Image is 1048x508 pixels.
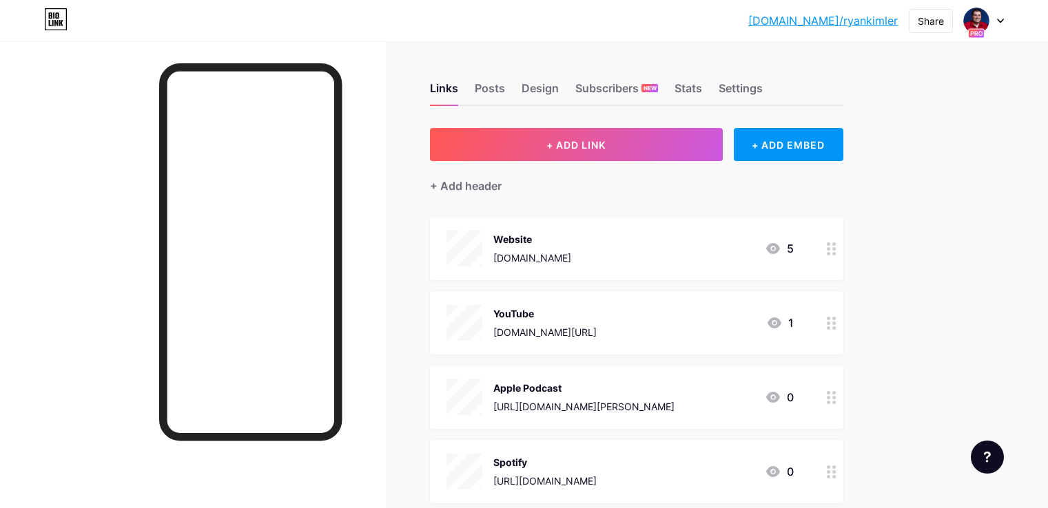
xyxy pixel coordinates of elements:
div: [DOMAIN_NAME][URL] [493,325,597,339]
div: Apple Podcast [493,381,675,395]
div: 0 [765,463,794,480]
div: Website [493,232,571,246]
div: Settings [719,80,763,105]
div: Share [918,14,944,28]
div: YouTube [493,306,597,321]
div: [URL][DOMAIN_NAME][PERSON_NAME] [493,399,675,414]
div: + ADD EMBED [734,128,843,161]
div: [DOMAIN_NAME] [493,251,571,265]
span: NEW [644,84,657,92]
div: [URL][DOMAIN_NAME] [493,474,597,488]
button: + ADD LINK [430,128,723,161]
div: Stats [675,80,702,105]
div: Links [430,80,458,105]
div: Subscribers [575,80,658,105]
div: 0 [765,389,794,405]
img: testingbilal [963,8,989,34]
div: Posts [475,80,505,105]
div: + Add header [430,178,502,194]
span: + ADD LINK [546,139,606,151]
div: 1 [766,315,794,331]
a: [DOMAIN_NAME]/ryankimler [748,12,898,29]
div: 5 [765,240,794,257]
div: Design [522,80,559,105]
div: Spotify [493,455,597,469]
